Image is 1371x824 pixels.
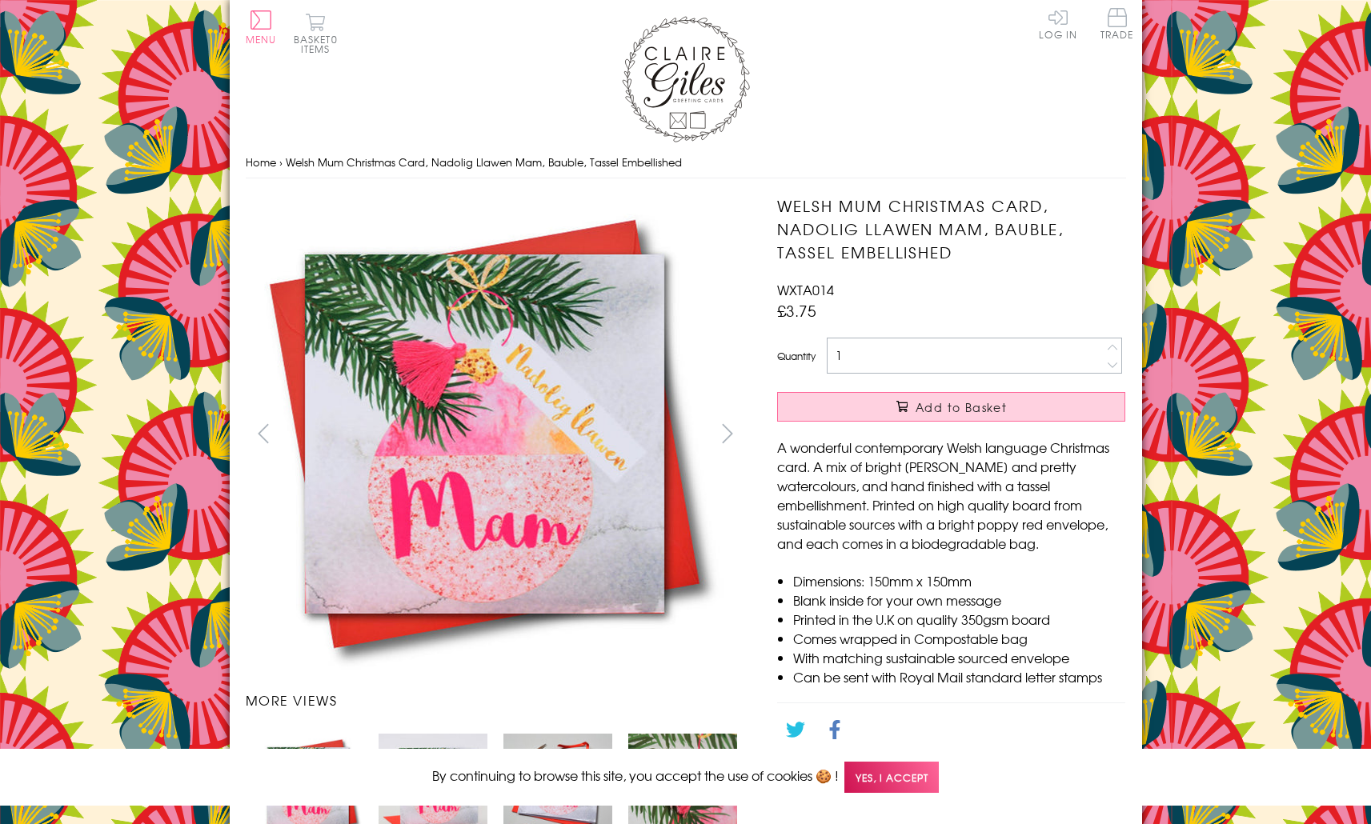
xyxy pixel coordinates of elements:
h1: Welsh Mum Christmas Card, Nadolig Llawen Mam, Bauble, Tassel Embellished [777,194,1125,263]
p: A wonderful contemporary Welsh language Christmas card. A mix of bright [PERSON_NAME] and pretty ... [777,438,1125,553]
button: Add to Basket [777,392,1125,422]
button: Basket0 items [294,13,338,54]
span: Trade [1100,8,1134,39]
li: Blank inside for your own message [793,590,1125,610]
button: next [709,415,745,451]
h3: More views [246,690,746,710]
span: Menu [246,32,277,46]
button: Menu [246,10,277,44]
a: Trade [1100,8,1134,42]
li: Printed in the U.K on quality 350gsm board [793,610,1125,629]
span: Yes, I accept [844,762,939,793]
li: Can be sent with Royal Mail standard letter stamps [793,667,1125,686]
label: Quantity [777,349,816,363]
li: Dimensions: 150mm x 150mm [793,571,1125,590]
button: prev [246,415,282,451]
span: Welsh Mum Christmas Card, Nadolig Llawen Mam, Bauble, Tassel Embellished [286,154,682,170]
span: WXTA014 [777,280,834,299]
span: › [279,154,283,170]
span: £3.75 [777,299,816,322]
li: Comes wrapped in Compostable bag [793,629,1125,648]
a: Log In [1039,8,1077,39]
nav: breadcrumbs [246,146,1126,179]
span: 0 items [301,32,338,56]
li: With matching sustainable sourced envelope [793,648,1125,667]
a: Home [246,154,276,170]
img: Welsh Mum Christmas Card, Nadolig Llawen Mam, Bauble, Tassel Embellished [745,194,1225,674]
img: Claire Giles Greetings Cards [622,16,750,142]
span: Add to Basket [916,399,1007,415]
img: Welsh Mum Christmas Card, Nadolig Llawen Mam, Bauble, Tassel Embellished [245,194,725,674]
